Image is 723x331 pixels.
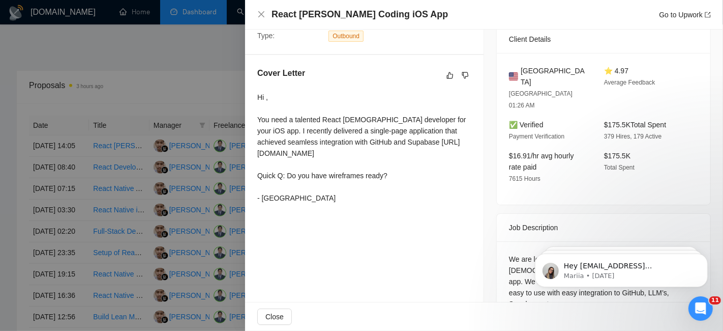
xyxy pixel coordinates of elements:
span: ⭐ 4.97 [604,67,628,75]
span: $175.5K Total Spent [604,121,666,129]
span: Outbound [328,31,364,42]
img: 🇺🇸 [509,71,518,82]
span: export [705,12,711,18]
h5: Cover Letter [257,67,305,79]
span: [GEOGRAPHIC_DATA] 01:26 AM [509,90,573,109]
span: [GEOGRAPHIC_DATA] [521,65,588,88]
span: Average Feedback [604,79,655,86]
span: Total Spent [604,164,635,171]
h4: React [PERSON_NAME] Coding iOS App [272,8,448,21]
span: 379 Hires, 179 Active [604,133,661,140]
button: Close [257,10,265,19]
iframe: Intercom live chat [688,296,713,321]
button: Close [257,309,292,325]
span: Type: [257,32,275,40]
span: 7615 Hours [509,175,540,182]
span: Close [265,311,284,322]
div: We are looking for a talented React [DEMOGRAPHIC_DATA] developer to work on our iOS app. We are b... [509,254,698,310]
span: $16.91/hr avg hourly rate paid [509,152,574,171]
div: Hi , You need a talented React [DEMOGRAPHIC_DATA] developer for your iOS app. I recently delivere... [257,92,471,204]
span: ✅ Verified [509,121,544,129]
a: Go to Upworkexport [659,11,711,19]
span: Payment Verification [509,133,564,140]
span: dislike [462,71,469,79]
span: $175.5K [604,152,630,160]
span: close [257,10,265,18]
iframe: Intercom notifications message [520,232,723,304]
div: Client Details [509,25,698,53]
div: Job Description [509,214,698,241]
span: like [446,71,454,79]
button: like [444,69,456,81]
span: 11 [709,296,721,305]
button: dislike [459,69,471,81]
